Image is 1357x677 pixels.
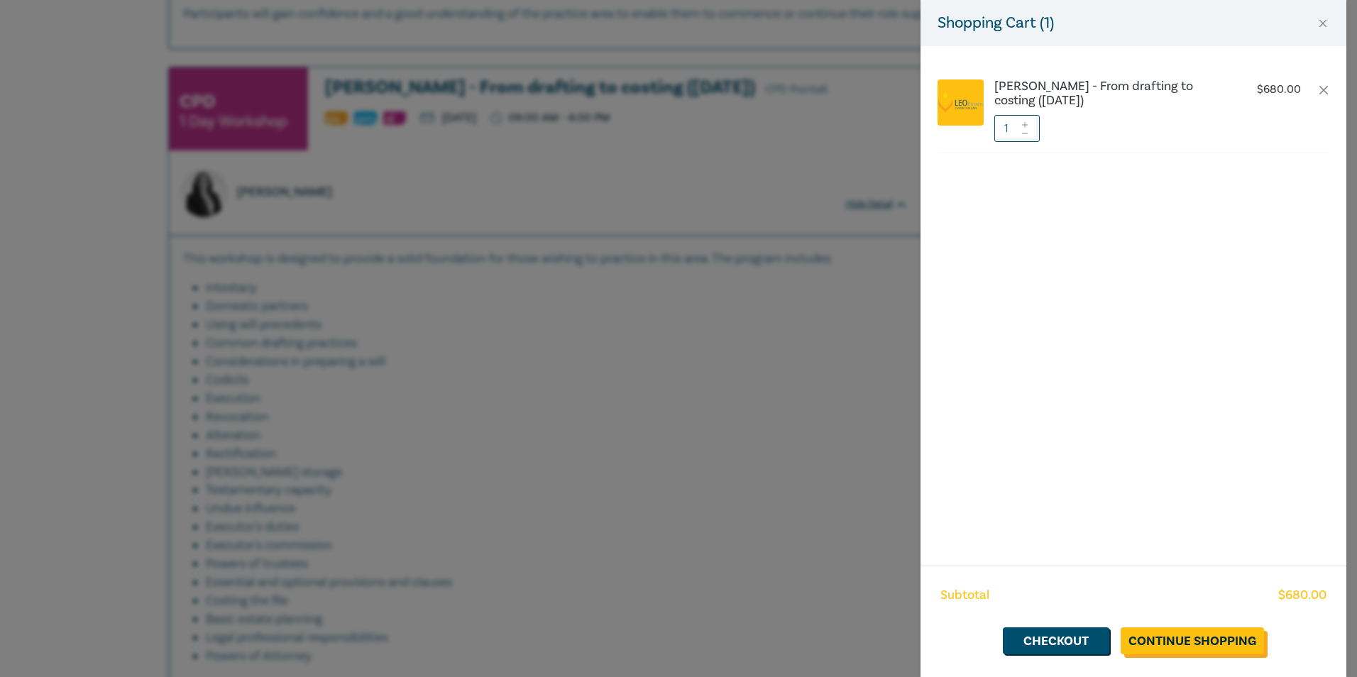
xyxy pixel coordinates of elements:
p: $ 680.00 [1257,83,1301,97]
a: Checkout [1003,627,1109,654]
span: Subtotal [940,586,989,605]
a: [PERSON_NAME] - From drafting to costing ([DATE]) [994,79,1230,108]
a: Continue Shopping [1121,627,1264,654]
h5: Shopping Cart ( 1 ) [938,11,1054,35]
button: Close [1317,17,1329,30]
span: $ 680.00 [1278,586,1326,605]
img: logo.png [938,92,984,113]
input: 1 [994,115,1040,142]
